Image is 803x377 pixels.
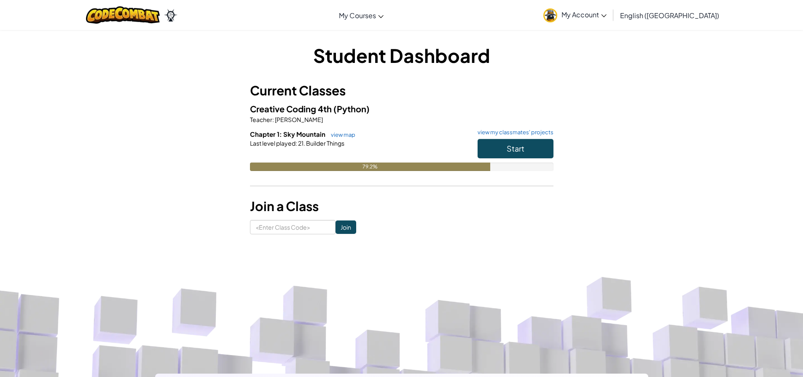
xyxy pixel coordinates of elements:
[250,103,333,114] span: Creative Coding 4th
[86,6,160,24] img: CodeCombat logo
[274,116,323,123] span: [PERSON_NAME]
[305,139,344,147] span: Builder Things
[250,139,295,147] span: Last level played
[336,220,356,234] input: Join
[335,4,388,27] a: My Courses
[543,8,557,22] img: avatar
[250,81,553,100] h3: Current Classes
[250,197,553,216] h3: Join a Class
[339,11,376,20] span: My Courses
[250,130,327,138] span: Chapter 1: Sky Mountain
[297,139,305,147] span: 21.
[250,163,490,171] div: 79.2%
[272,116,274,123] span: :
[333,103,370,114] span: (Python)
[507,144,524,153] span: Start
[620,11,719,20] span: English ([GEOGRAPHIC_DATA])
[561,10,607,19] span: My Account
[250,220,336,234] input: <Enter Class Code>
[164,9,177,22] img: Ozaria
[616,4,723,27] a: English ([GEOGRAPHIC_DATA])
[473,130,553,135] a: view my classmates' projects
[478,139,553,158] button: Start
[250,42,553,68] h1: Student Dashboard
[327,131,355,138] a: view map
[295,139,297,147] span: :
[250,116,272,123] span: Teacher
[539,2,611,28] a: My Account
